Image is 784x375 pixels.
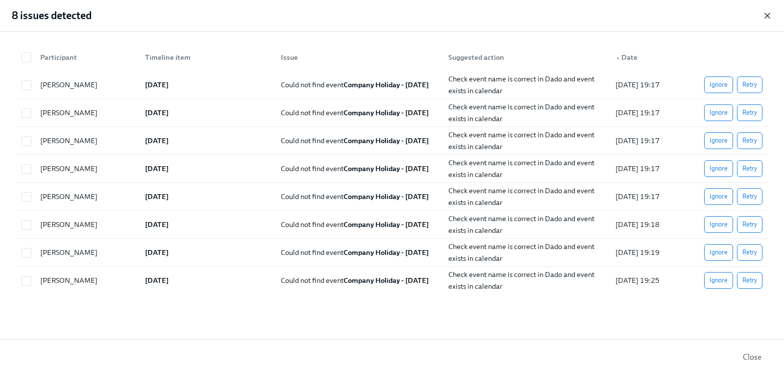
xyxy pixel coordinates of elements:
span: Could not find event [281,136,429,145]
button: Ignore [704,216,733,233]
button: Retry [737,244,762,261]
button: Ignore [704,244,733,261]
strong: Company Holiday - [DATE] [343,220,429,229]
div: Date [612,51,688,63]
div: [DATE] 19:17 [612,191,688,202]
button: Ignore [704,76,733,93]
div: [PERSON_NAME] [36,135,137,147]
div: [DATE] 19:18 [612,219,688,230]
span: Could not find event [281,192,429,201]
strong: [DATE] [145,108,169,117]
div: Suggested action [444,51,608,63]
span: Retry [742,275,757,285]
span: Could not find event [281,276,429,285]
div: [PERSON_NAME][DATE]Could not find eventCompany Holiday - [DATE]Check event name is correct in Dad... [16,183,768,211]
span: Could not find event [281,164,429,173]
button: Retry [737,76,762,93]
span: Could not find event [281,80,429,89]
button: Retry [737,272,762,289]
button: Retry [737,104,762,121]
div: [PERSON_NAME][DATE]Could not find eventCompany Holiday - [DATE]Check event name is correct in Dad... [16,127,768,155]
div: [PERSON_NAME] [36,107,137,119]
div: [PERSON_NAME][DATE]Could not find eventCompany Holiday - [DATE]Check event name is correct in Dad... [16,211,768,239]
button: Retry [737,160,762,177]
div: [PERSON_NAME] [36,219,137,230]
div: [DATE] 19:17 [612,79,688,91]
strong: [DATE] [145,80,169,89]
div: [PERSON_NAME][DATE]Could not find eventCompany Holiday - [DATE]Check event name is correct in Dad... [16,239,768,267]
strong: Company Holiday - [DATE] [343,136,429,145]
span: Could not find event [281,108,429,117]
div: [DATE] 19:17 [612,135,688,147]
div: [PERSON_NAME] [36,79,137,91]
div: [DATE] 19:19 [612,247,688,258]
strong: Company Holiday - [DATE] [343,248,429,257]
button: Retry [737,188,762,205]
div: Participant [36,51,137,63]
div: Participant [32,48,137,67]
span: Retry [742,164,757,174]
div: [DATE] 19:17 [612,107,688,119]
button: Retry [737,132,762,149]
span: Could not find event [281,248,429,257]
strong: [DATE] [145,164,169,173]
div: [PERSON_NAME] [36,191,137,202]
span: Ignore [710,275,728,285]
div: Timeline item [141,51,273,63]
button: Close [736,348,768,367]
button: Ignore [704,132,733,149]
div: Timeline item [137,48,273,67]
strong: Company Holiday - [DATE] [343,276,429,285]
div: [PERSON_NAME][DATE]Could not find eventCompany Holiday - [DATE]Check event name is correct in Dad... [16,155,768,183]
span: Could not find event [281,220,429,229]
span: Retry [742,192,757,201]
button: Ignore [704,160,733,177]
button: Ignore [704,188,733,205]
button: Retry [737,216,762,233]
strong: Company Holiday - [DATE] [343,80,429,89]
div: [PERSON_NAME][DATE]Could not find eventCompany Holiday - [DATE]Check event name is correct in Dad... [16,267,768,294]
button: Ignore [704,272,733,289]
span: Retry [742,108,757,118]
span: Ignore [710,80,728,90]
div: [PERSON_NAME][DATE]Could not find eventCompany Holiday - [DATE]Check event name is correct in Dad... [16,71,768,99]
span: Ignore [710,108,728,118]
span: Ignore [710,164,728,174]
div: Issue [273,48,440,67]
span: Ignore [710,136,728,146]
div: [PERSON_NAME] [36,275,137,286]
strong: [DATE] [145,136,169,145]
div: [DATE] 19:25 [612,275,688,286]
div: [PERSON_NAME] [36,163,137,175]
div: Issue [277,51,440,63]
span: Retry [742,220,757,229]
strong: Company Holiday - [DATE] [343,108,429,117]
strong: Company Holiday - [DATE] [343,164,429,173]
span: Retry [742,80,757,90]
strong: [DATE] [145,248,169,257]
strong: Company Holiday - [DATE] [343,192,429,201]
span: Ignore [710,192,728,201]
strong: [DATE] [145,276,169,285]
div: Suggested action [441,48,608,67]
span: Retry [742,136,757,146]
div: [PERSON_NAME] [36,247,137,258]
div: [DATE] 19:17 [612,163,688,175]
div: ▲Date [608,48,688,67]
span: ▲ [615,55,620,60]
h2: 8 issues detected [12,8,92,23]
strong: [DATE] [145,192,169,201]
span: Close [743,352,761,362]
span: Retry [742,248,757,257]
span: Ignore [710,248,728,257]
button: Ignore [704,104,733,121]
div: [PERSON_NAME][DATE]Could not find eventCompany Holiday - [DATE]Check event name is correct in Dad... [16,99,768,127]
strong: [DATE] [145,220,169,229]
span: Ignore [710,220,728,229]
